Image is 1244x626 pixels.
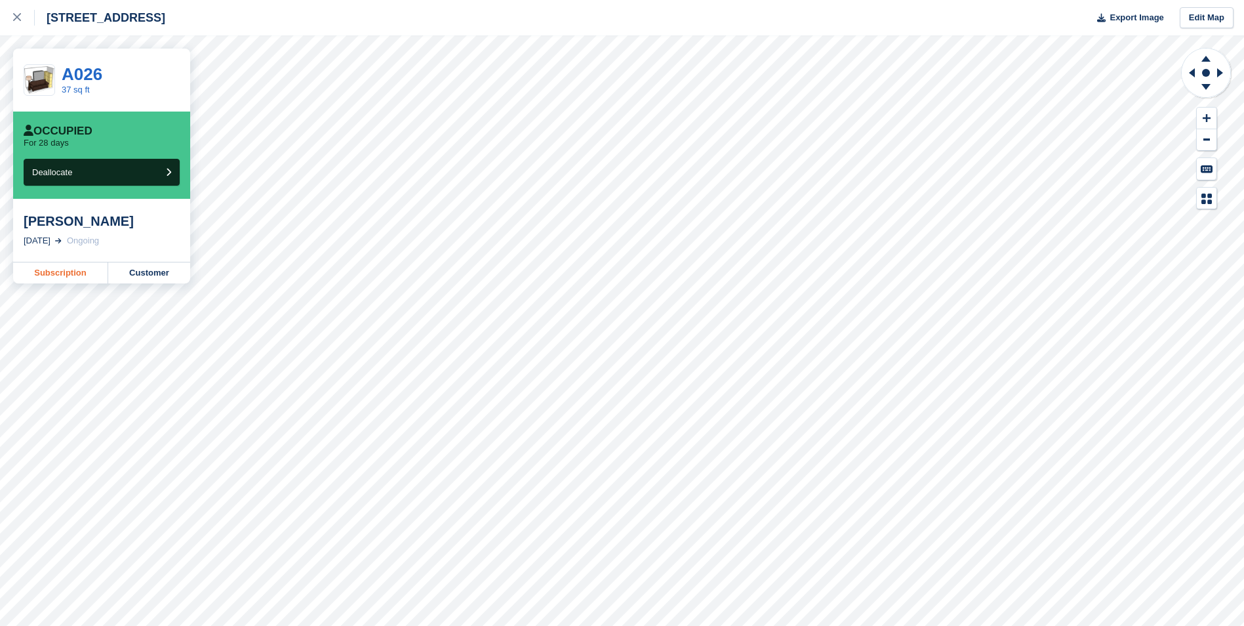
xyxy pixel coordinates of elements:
[24,66,54,94] img: 5x10x8.png
[24,125,92,138] div: Occupied
[1197,188,1216,209] button: Map Legend
[1197,108,1216,129] button: Zoom In
[24,138,69,148] p: For 28 days
[24,213,180,229] div: [PERSON_NAME]
[24,234,50,247] div: [DATE]
[32,167,72,177] span: Deallocate
[108,262,190,283] a: Customer
[67,234,99,247] div: Ongoing
[1197,158,1216,180] button: Keyboard Shortcuts
[1197,129,1216,151] button: Zoom Out
[62,64,102,84] a: A026
[1180,7,1234,29] a: Edit Map
[24,159,180,186] button: Deallocate
[35,10,165,26] div: [STREET_ADDRESS]
[55,238,62,243] img: arrow-right-light-icn-cde0832a797a2874e46488d9cf13f60e5c3a73dbe684e267c42b8395dfbc2abf.svg
[13,262,108,283] a: Subscription
[1089,7,1164,29] button: Export Image
[1110,11,1163,24] span: Export Image
[62,85,90,94] a: 37 sq ft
